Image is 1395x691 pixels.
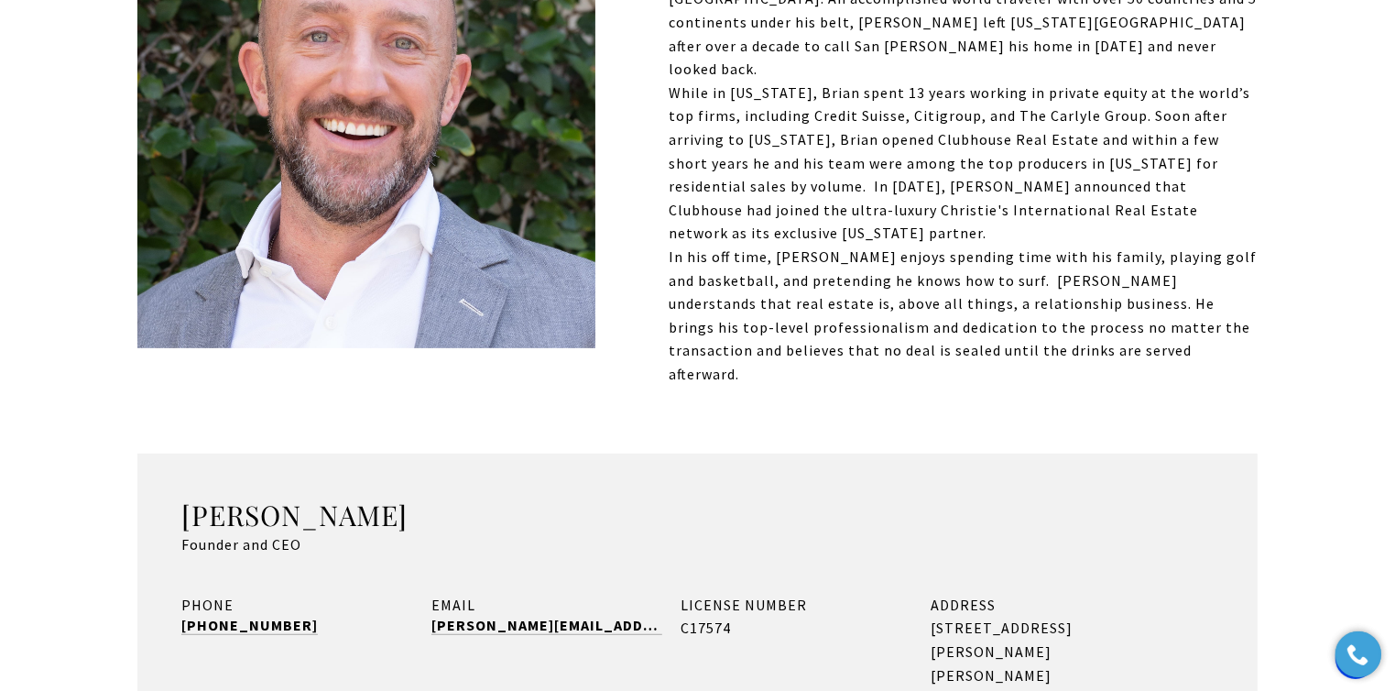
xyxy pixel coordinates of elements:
[181,594,412,618] div: PHONE
[431,594,662,618] div: EMAIL
[931,594,1161,687] div: [STREET_ADDRESS][PERSON_NAME][PERSON_NAME]
[681,594,912,618] div: LICENSE NUMBER
[181,617,318,634] a: call (787) 400-0699
[431,617,662,634] a: [PERSON_NAME][EMAIL_ADDRESS][DOMAIN_NAME]
[681,594,912,687] div: C17574
[137,82,1258,246] p: While in [US_STATE], Brian spent 13 years working in private equity at the world’s top firms, inc...
[931,594,1161,618] div: ADDRESS
[137,246,1258,387] p: In his off time, [PERSON_NAME] enjoys spending time with his family, playing golf and basketball,...
[181,498,1214,533] h3: [PERSON_NAME]
[181,498,1214,557] div: Founder and CEO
